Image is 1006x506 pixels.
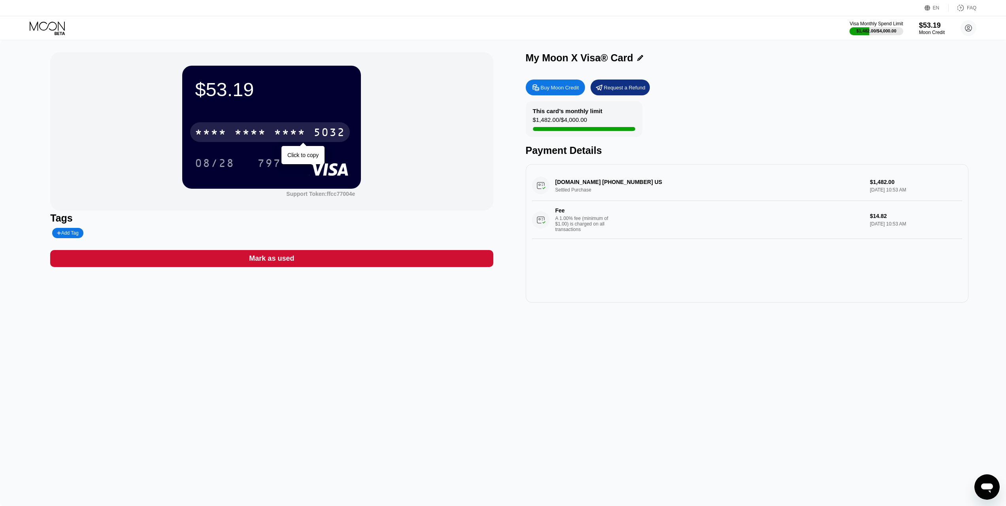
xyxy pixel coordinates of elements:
div: Buy Moon Credit [526,80,585,95]
div: Support Token:ffcc77004e [286,191,355,197]
div: 08/28 [189,153,240,173]
div: 5032 [313,127,345,140]
div: Tags [50,212,493,224]
div: Support Token: ffcc77004e [286,191,355,197]
div: $53.19 [919,21,945,30]
div: A 1.00% fee (minimum of $1.00) is charged on all transactions [555,216,615,232]
div: Mark as used [249,254,294,263]
div: My Moon X Visa® Card [526,52,633,64]
div: [DATE] 10:53 AM [870,221,962,227]
div: $1,482.00 / $4,000.00 [857,28,897,33]
div: Click to copy [287,152,319,158]
div: 797 [251,153,287,173]
div: Add Tag [57,230,78,236]
div: Request a Refund [591,80,650,95]
div: $1,482.00 / $4,000.00 [533,116,587,127]
div: Payment Details [526,145,968,156]
div: Visa Monthly Spend Limit [849,21,903,27]
div: FeeA 1.00% fee (minimum of $1.00) is charged on all transactions$14.82[DATE] 10:53 AM [532,201,962,239]
div: 797 [257,158,281,171]
div: FAQ [967,5,976,11]
div: EN [925,4,949,12]
div: Request a Refund [604,84,646,91]
div: $53.19Moon Credit [919,21,945,35]
div: Add Tag [52,228,83,238]
div: FAQ [949,4,976,12]
div: Visa Monthly Spend Limit$1,482.00/$4,000.00 [849,21,903,35]
div: 08/28 [195,158,234,171]
iframe: Button to launch messaging window [974,474,1000,500]
div: $53.19 [195,78,348,100]
div: Buy Moon Credit [541,84,579,91]
div: Mark as used [50,250,493,267]
div: Fee [555,207,611,214]
div: EN [933,5,940,11]
div: Moon Credit [919,30,945,35]
div: $14.82 [870,213,962,219]
div: This card’s monthly limit [533,108,602,114]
